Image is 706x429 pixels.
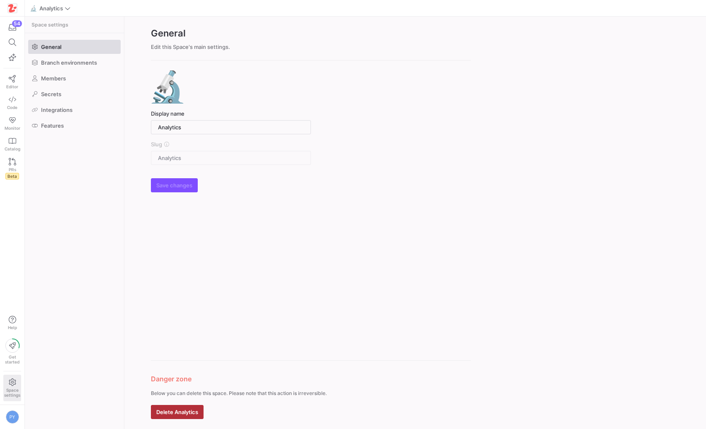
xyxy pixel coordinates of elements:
[32,22,68,28] span: Space settings
[5,146,20,151] span: Catalog
[8,4,17,12] img: https://storage.googleapis.com/y42-prod-data-exchange/images/h4OkG5kwhGXbZ2sFpobXAPbjBGJTZTGe3yEd...
[151,141,162,148] span: Slug
[6,84,18,89] span: Editor
[3,1,21,15] a: https://storage.googleapis.com/y42-prod-data-exchange/images/h4OkG5kwhGXbZ2sFpobXAPbjBGJTZTGe3yEd...
[41,44,61,50] span: General
[151,110,184,117] span: Display name
[5,173,19,179] span: Beta
[151,27,471,40] h2: General
[41,122,64,129] span: Features
[151,405,204,419] button: Delete Analytics
[39,5,63,12] span: Analytics
[151,390,471,396] p: Below you can delete this space. Please note that this action is irreversible.
[12,20,22,27] div: 54
[41,75,66,82] span: Members
[5,126,20,131] span: Monitor
[28,87,121,101] a: Secrets
[28,40,121,54] a: General
[4,388,20,397] span: Space settings
[6,410,19,424] div: PY
[156,409,198,415] span: Delete Analytics
[9,167,16,172] span: PRs
[41,59,97,66] span: Branch environments
[5,354,19,364] span: Get started
[151,374,471,384] h3: Danger zone
[3,375,21,401] a: Spacesettings
[30,5,36,11] span: 🔬
[7,325,17,330] span: Help
[28,119,121,133] a: Features
[3,408,21,426] button: PY
[41,91,61,97] span: Secrets
[3,113,21,134] a: Monitor
[28,103,121,117] a: Integrations
[28,71,121,85] a: Members
[3,92,21,113] a: Code
[3,335,21,368] button: Getstarted
[28,3,73,14] button: 🔬Analytics
[151,70,184,104] span: 🔬
[7,105,17,110] span: Code
[151,44,471,50] div: Edit this Space's main settings.
[3,155,21,183] a: PRsBeta
[3,20,21,35] button: 54
[28,56,121,70] a: Branch environments
[3,72,21,92] a: Editor
[3,134,21,155] a: Catalog
[3,312,21,334] button: Help
[41,107,73,113] span: Integrations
